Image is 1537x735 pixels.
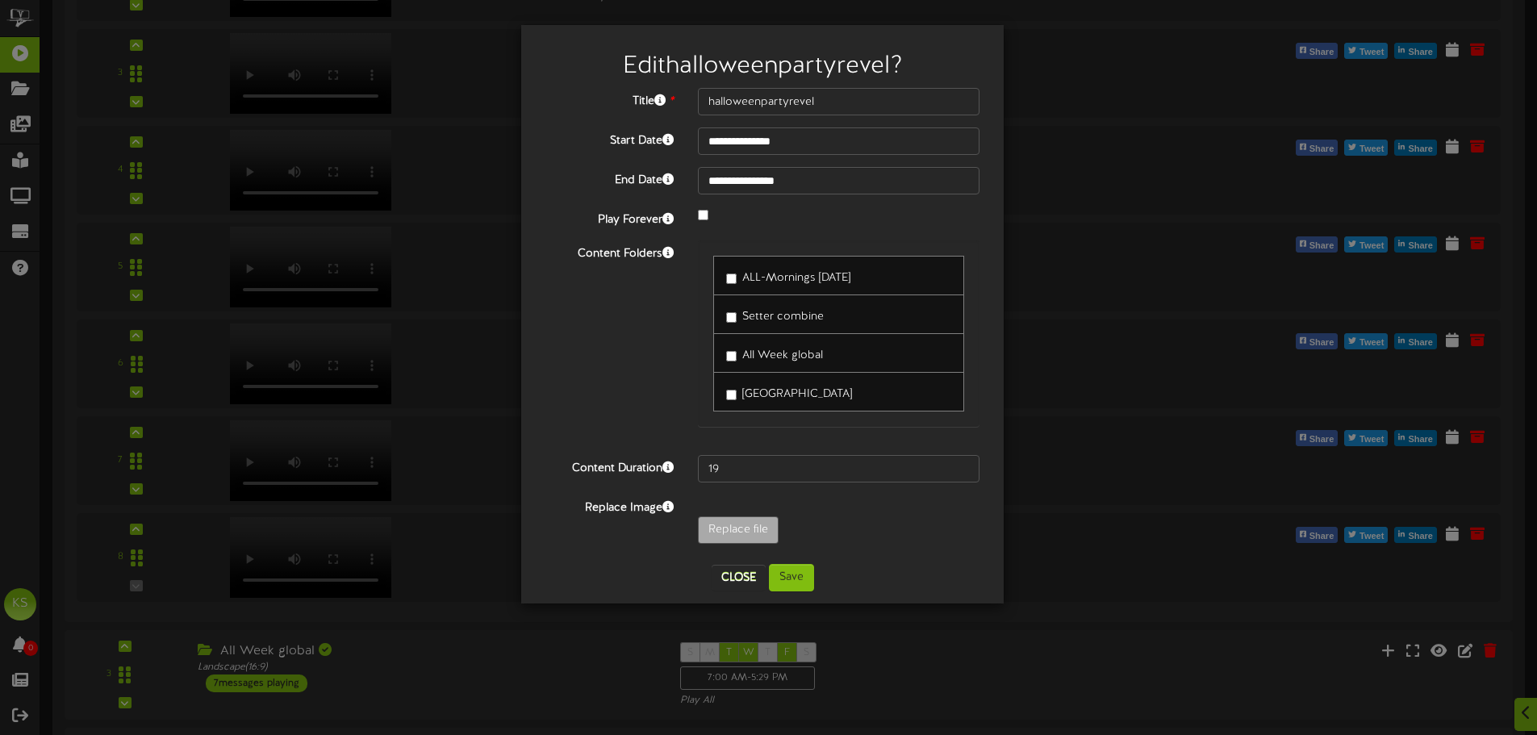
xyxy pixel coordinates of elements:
[726,390,737,400] input: [GEOGRAPHIC_DATA]
[698,455,979,482] input: 15
[533,455,686,477] label: Content Duration
[726,274,737,284] input: ALL-Mornings [DATE]
[742,272,850,284] span: ALL-Mornings [DATE]
[533,495,686,516] label: Replace Image
[742,349,823,361] span: All Week global
[698,88,979,115] input: Title
[712,565,766,591] button: Close
[533,167,686,189] label: End Date
[742,388,852,400] span: [GEOGRAPHIC_DATA]
[533,207,686,228] label: Play Forever
[545,53,979,80] h2: Edit halloweenpartyrevel ?
[533,127,686,149] label: Start Date
[742,311,824,323] span: Setter combine
[533,240,686,262] label: Content Folders
[726,312,737,323] input: Setter combine
[533,88,686,110] label: Title
[726,351,737,361] input: All Week global
[769,564,814,591] button: Save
